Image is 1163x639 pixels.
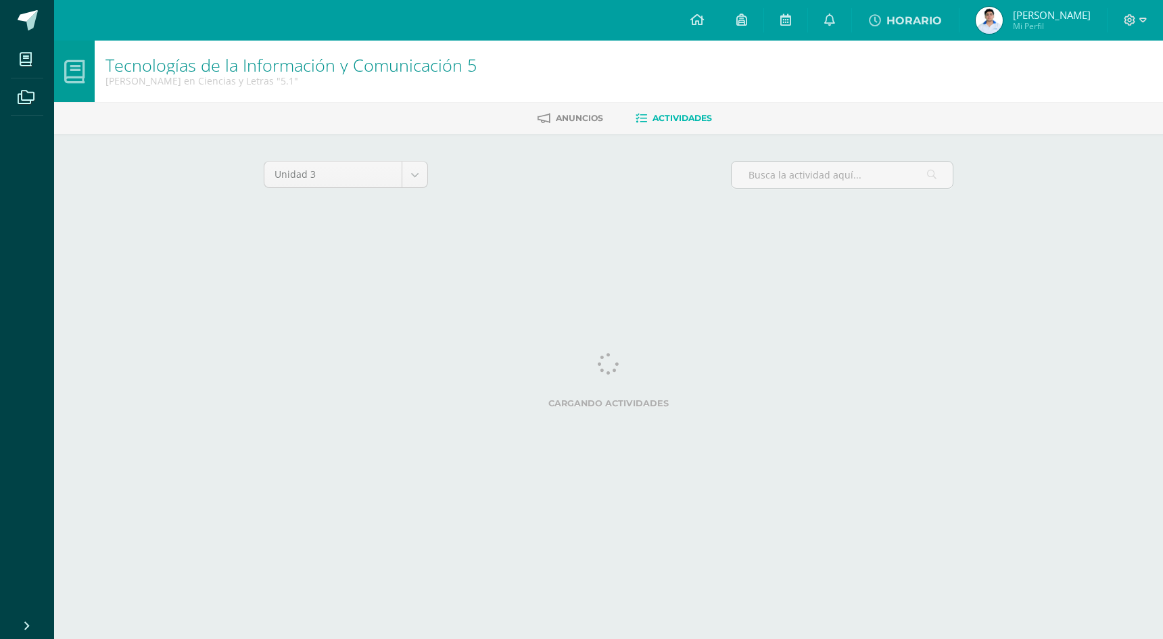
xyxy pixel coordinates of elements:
span: [PERSON_NAME] [1013,8,1091,22]
a: Unidad 3 [264,162,427,187]
label: Cargando actividades [264,398,953,408]
span: HORARIO [886,14,942,27]
a: Actividades [636,108,712,129]
span: Mi Perfil [1013,20,1091,32]
span: Anuncios [556,113,603,123]
span: Unidad 3 [275,162,391,187]
a: Anuncios [538,108,603,129]
input: Busca la actividad aquí... [732,162,953,188]
a: Tecnologías de la Información y Comunicación 5 [105,53,477,76]
span: Actividades [652,113,712,123]
img: e975b94b90a74fab4a6aee76613f58dc.png [976,7,1003,34]
h1: Tecnologías de la Información y Comunicación 5 [105,55,477,74]
div: Quinto Bachillerato en Ciencias y Letras '5.1' [105,74,477,87]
